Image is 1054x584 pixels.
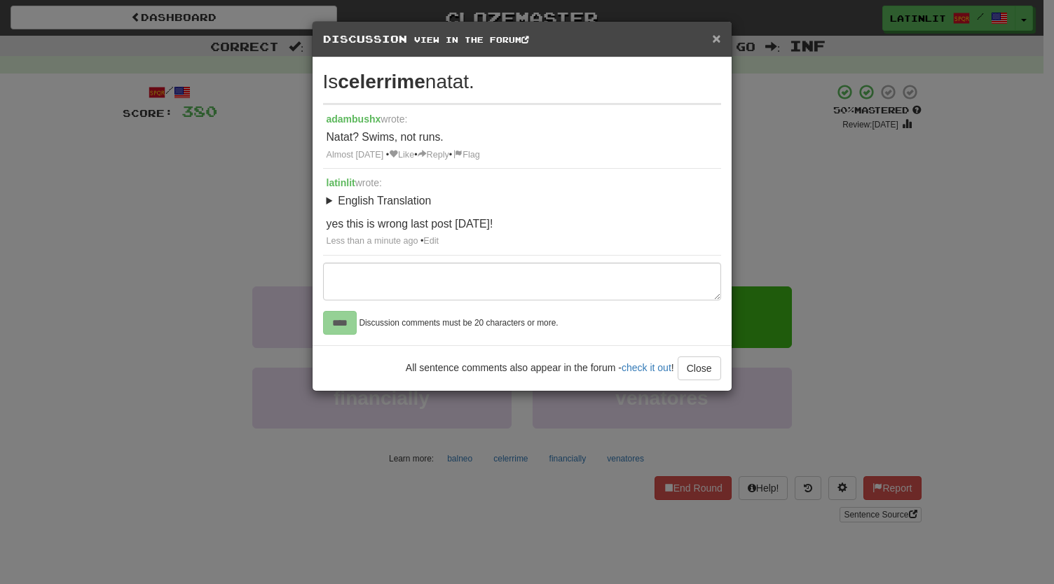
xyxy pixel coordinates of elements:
span: × [712,30,720,46]
button: Close [678,356,721,380]
a: latinlit [327,177,355,188]
a: Almost [DATE] [327,150,384,160]
a: View in the forum [414,35,529,44]
span: All sentence comments also appear in the forum - ! [406,362,674,373]
a: check it out [622,362,671,373]
div: Is natat. [323,68,721,96]
div: wrote: [327,112,718,126]
strong: celerrime [338,71,425,92]
h5: Discussion [323,32,721,46]
a: Less than a minute ago [327,236,418,246]
a: Edit [423,236,439,246]
p: yes this is wrong last post [DATE]! [327,216,718,232]
button: Close [712,31,720,46]
small: Discussion comments must be 20 characters or more. [359,317,558,329]
a: adambushx [327,113,381,125]
summary: English Translation [327,193,718,209]
div: wrote: [327,176,718,190]
a: Like [389,150,414,160]
a: Flag [452,149,481,162]
div: • [327,235,718,248]
p: Natat? Swims, not runs. [327,130,718,146]
div: • • • [327,149,718,162]
a: Reply [418,150,449,160]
